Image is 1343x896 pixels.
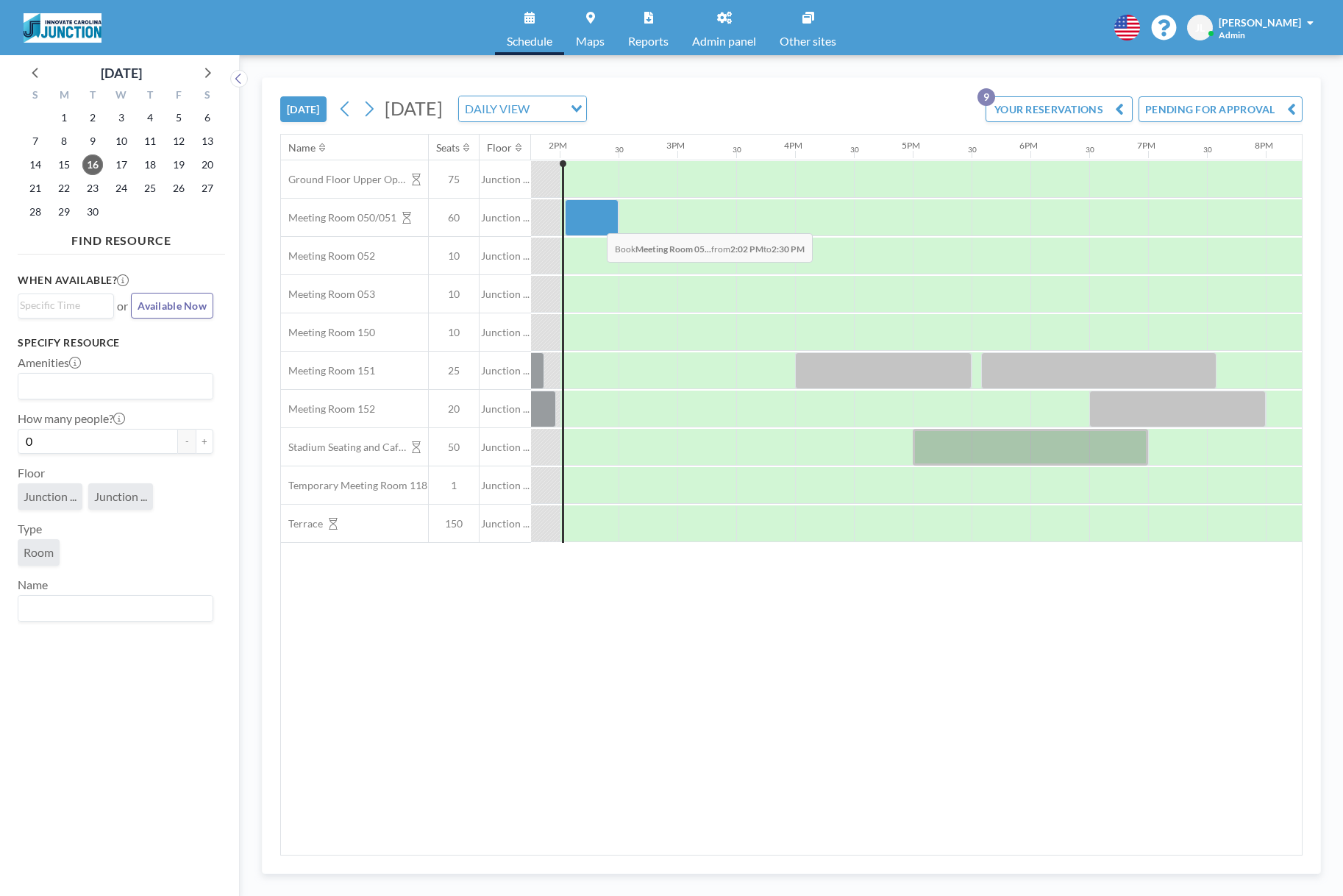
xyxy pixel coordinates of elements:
[21,87,50,106] div: S
[101,63,142,83] div: [DATE]
[82,202,103,222] span: Tuesday, September 30, 2025
[507,35,552,47] span: Schedule
[280,96,327,122] button: [DATE]
[178,429,196,454] button: -
[20,599,204,618] input: Search for option
[436,141,460,154] div: Seats
[140,178,160,199] span: Thursday, September 25, 2025
[281,249,375,263] span: Meeting Room 052
[968,145,977,154] div: 30
[20,297,105,313] input: Search for option
[193,87,221,106] div: S
[20,377,204,396] input: Search for option
[25,131,46,152] span: Sunday, September 7, 2025
[197,154,218,175] span: Saturday, September 20, 2025
[480,173,531,186] span: Junction ...
[140,131,160,152] span: Thursday, September 11, 2025
[82,154,103,175] span: Tuesday, September 16, 2025
[111,178,132,199] span: Wednesday, September 24, 2025
[429,517,479,530] span: 150
[1137,140,1155,151] div: 7PM
[117,299,128,313] span: or
[772,243,805,255] b: 2:30 PM
[902,140,920,151] div: 5PM
[168,178,189,199] span: Friday, September 26, 2025
[480,211,531,224] span: Junction ...
[549,140,567,151] div: 2PM
[1203,145,1212,154] div: 30
[82,107,103,128] span: Tuesday, September 2, 2025
[24,489,76,504] span: Junction ...
[54,178,74,199] span: Monday, September 22, 2025
[1255,140,1273,151] div: 8PM
[164,87,193,106] div: F
[429,402,479,416] span: 20
[1139,96,1303,122] button: PENDING FOR APPROVAL
[730,243,763,255] b: 2:02 PM
[480,288,531,301] span: Junction ...
[131,293,213,319] button: Available Now
[429,326,479,339] span: 10
[977,88,995,106] p: 9
[692,35,756,47] span: Admin panel
[462,99,532,118] span: DAILY VIEW
[429,479,479,492] span: 1
[1019,140,1038,151] div: 6PM
[480,326,531,339] span: Junction ...
[107,87,136,106] div: W
[25,178,46,199] span: Sunday, September 21, 2025
[18,577,48,592] label: Name
[82,178,103,199] span: Tuesday, September 23, 2025
[576,35,605,47] span: Maps
[197,107,218,128] span: Saturday, September 6, 2025
[429,211,479,224] span: 60
[480,441,531,454] span: Junction ...
[1195,21,1205,35] span: JL
[111,154,132,175] span: Wednesday, September 17, 2025
[1219,16,1301,29] span: [PERSON_NAME]
[197,178,218,199] span: Saturday, September 27, 2025
[281,173,406,186] span: Ground Floor Upper Open Area
[281,479,427,492] span: Temporary Meeting Room 118
[733,145,741,154] div: 30
[135,87,164,106] div: T
[18,596,213,621] div: Search for option
[138,299,207,312] span: Available Now
[18,336,213,349] h3: Specify resource
[94,489,147,504] span: Junction ...
[196,429,213,454] button: +
[111,107,132,128] span: Wednesday, September 3, 2025
[281,288,375,301] span: Meeting Room 053
[784,140,802,151] div: 4PM
[480,364,531,377] span: Junction ...
[25,202,46,222] span: Sunday, September 28, 2025
[18,411,125,426] label: How many people?
[385,97,443,119] span: [DATE]
[168,107,189,128] span: Friday, September 5, 2025
[480,249,531,263] span: Junction ...
[615,145,624,154] div: 30
[288,141,316,154] div: Name
[281,326,375,339] span: Meeting Room 150
[480,479,531,492] span: Junction ...
[18,466,45,480] label: Floor
[82,131,103,152] span: Tuesday, September 9, 2025
[429,173,479,186] span: 75
[50,87,79,106] div: M
[480,402,531,416] span: Junction ...
[25,154,46,175] span: Sunday, September 14, 2025
[281,364,375,377] span: Meeting Room 151
[628,35,669,47] span: Reports
[429,249,479,263] span: 10
[480,517,531,530] span: Junction ...
[18,294,113,316] div: Search for option
[487,141,512,154] div: Floor
[197,131,218,152] span: Saturday, September 13, 2025
[534,99,562,118] input: Search for option
[607,233,813,263] span: Book from to
[79,87,107,106] div: T
[18,522,42,536] label: Type
[140,107,160,128] span: Thursday, September 4, 2025
[281,517,323,530] span: Terrace
[429,441,479,454] span: 50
